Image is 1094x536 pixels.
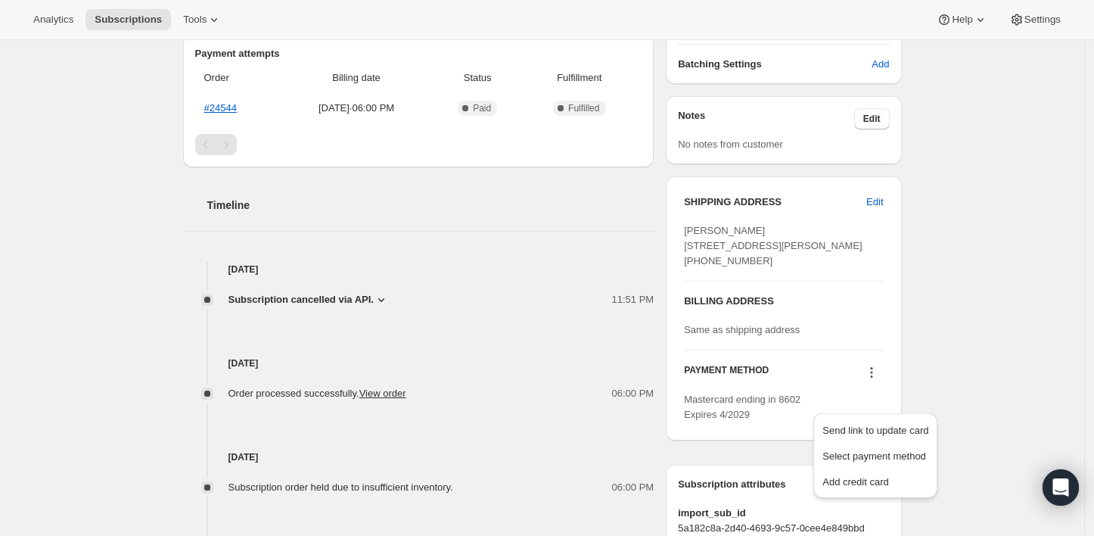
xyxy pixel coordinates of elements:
button: Send link to update card [818,418,933,442]
h2: Payment attempts [195,46,642,61]
span: 06:00 PM [612,480,654,495]
button: Add credit card [818,469,933,494]
nav: Pagination [195,134,642,155]
span: Settings [1024,14,1061,26]
span: Subscription order held due to insufficient inventory. [228,481,453,493]
button: Subscription cancelled via API. [228,292,389,307]
button: Settings [1000,9,1070,30]
span: [DATE] · 06:00 PM [284,101,429,116]
span: Same as shipping address [684,324,800,335]
button: Help [928,9,996,30]
div: Open Intercom Messenger [1043,469,1079,506]
span: Order processed successfully. [228,388,406,399]
button: Edit [854,108,890,129]
h2: Timeline [207,198,654,213]
button: Edit [857,190,892,214]
span: Help [952,14,972,26]
button: Select payment method [818,444,933,468]
span: Add [872,57,889,72]
h3: SHIPPING ADDRESS [684,195,866,210]
span: No notes from customer [678,139,783,150]
h3: PAYMENT METHOD [684,364,769,385]
span: 11:51 PM [612,292,654,307]
span: Subscription cancelled via API. [228,292,374,307]
span: import_sub_id [678,506,889,521]
span: [PERSON_NAME] [STREET_ADDRESS][PERSON_NAME] [PHONE_NUMBER] [684,225,862,266]
h4: [DATE] [183,262,654,277]
h3: Subscription attributes [678,477,854,498]
button: Add [862,52,898,76]
a: #24544 [204,102,237,114]
span: Fulfilled [568,102,599,114]
span: Send link to update card [822,425,928,436]
span: Paid [473,102,491,114]
th: Order [195,61,280,95]
span: Fulfillment [526,70,632,86]
h4: [DATE] [183,450,654,465]
span: Edit [866,195,883,210]
button: Tools [174,9,231,30]
button: Analytics [24,9,82,30]
span: Status [438,70,517,86]
h4: [DATE] [183,356,654,371]
h3: BILLING ADDRESS [684,294,883,309]
span: Analytics [33,14,73,26]
span: 06:00 PM [612,386,654,401]
span: Tools [183,14,207,26]
h3: Notes [678,108,854,129]
span: Billing date [284,70,429,86]
h6: Batching Settings [678,57,872,72]
span: Add credit card [822,476,888,488]
span: Mastercard ending in 8602 Expires 4/2029 [684,394,800,420]
span: Select payment method [822,450,926,462]
span: Subscriptions [95,14,162,26]
span: Edit [863,113,881,125]
a: View order [359,388,406,399]
span: 5a182c8a-2d40-4693-9c57-0cee4e849bbd [678,521,889,536]
button: Subscriptions [85,9,171,30]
